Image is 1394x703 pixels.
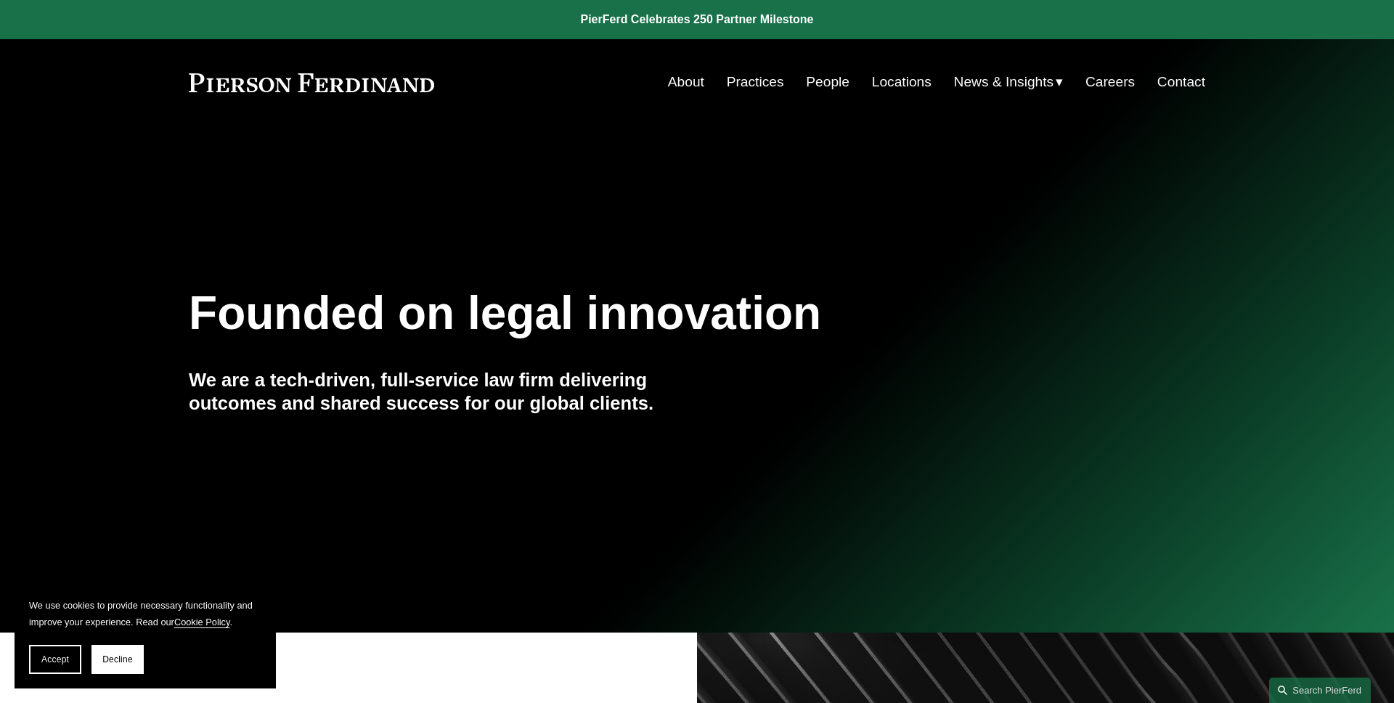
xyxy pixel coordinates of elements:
[29,597,261,630] p: We use cookies to provide necessary functionality and improve your experience. Read our .
[954,68,1064,96] a: folder dropdown
[872,68,932,96] a: Locations
[727,68,784,96] a: Practices
[668,68,704,96] a: About
[1085,68,1135,96] a: Careers
[189,368,697,415] h4: We are a tech-driven, full-service law firm delivering outcomes and shared success for our global...
[1157,68,1205,96] a: Contact
[91,645,144,674] button: Decline
[41,654,69,665] span: Accept
[1269,678,1371,703] a: Search this site
[102,654,133,665] span: Decline
[189,287,1036,340] h1: Founded on legal innovation
[174,617,230,627] a: Cookie Policy
[29,645,81,674] button: Accept
[15,582,276,688] section: Cookie banner
[954,70,1054,95] span: News & Insights
[806,68,849,96] a: People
